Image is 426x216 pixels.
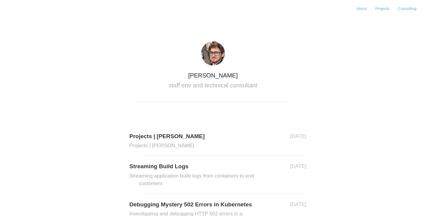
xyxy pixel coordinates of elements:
aside: [DATE] [300,162,306,171]
aside: [DATE] [300,200,306,209]
a: Projects | [PERSON_NAME]Projects | [PERSON_NAME] [139,132,306,150]
img: avatar@2x.jpg [201,41,225,65]
aside: [DATE] [300,132,306,141]
a: Streaming Build LogsStreaming application build logs from containers to end customers [139,162,306,187]
a: Projects [372,4,393,13]
h1: [PERSON_NAME] [135,72,291,78]
a: Consulting [394,4,420,13]
h2: Projects | [PERSON_NAME] [139,142,259,150]
h2: staff env and technical consultant [135,81,291,89]
a: About [353,4,370,13]
h2: Streaming application build logs from containers to end customers [139,172,259,187]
